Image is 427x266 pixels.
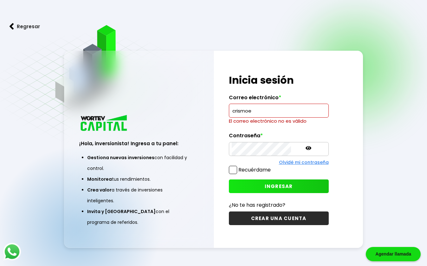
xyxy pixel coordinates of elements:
img: flecha izquierda [10,23,14,30]
li: con facilidad y control. [87,152,191,174]
label: Recuérdame [238,166,271,173]
p: El correo electrónico no es válido [229,118,329,125]
span: Invita y [GEOGRAPHIC_DATA] [87,208,156,215]
a: Olvidé mi contraseña [279,159,329,165]
button: CREAR UNA CUENTA [229,211,329,225]
label: Correo electrónico [229,94,329,104]
li: a través de inversiones inteligentes. [87,185,191,206]
span: Gestiona nuevas inversiones [87,154,154,161]
span: Crea valor [87,187,112,193]
p: ¿No te has registrado? [229,201,329,209]
button: INGRESAR [229,179,329,193]
label: Contraseña [229,133,329,142]
h3: ¡Hola, inversionista! Ingresa a tu panel: [79,140,198,147]
a: ¿No te has registrado?CREAR UNA CUENTA [229,201,329,225]
input: hola@wortev.capital [232,104,326,117]
h1: Inicia sesión [229,73,329,88]
span: INGRESAR [265,183,293,190]
div: Agendar llamada [366,247,421,261]
li: tus rendimientos. [87,174,191,185]
li: con el programa de referidos. [87,206,191,228]
img: logo_wortev_capital [79,114,129,133]
img: logos_whatsapp-icon.242b2217.svg [3,243,21,261]
span: Monitorea [87,176,112,182]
